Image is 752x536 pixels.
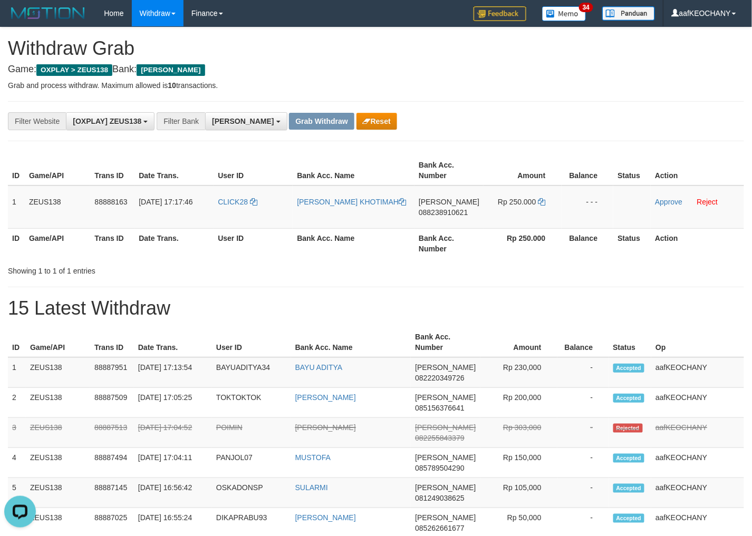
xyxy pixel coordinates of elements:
td: - [557,357,609,388]
button: [OXPLAY] ZEUS138 [66,112,155,130]
span: [DATE] 17:17:46 [139,198,192,206]
span: [PERSON_NAME] [419,198,479,206]
span: 88888163 [94,198,127,206]
td: - [557,388,609,418]
th: User ID [214,155,293,186]
button: [PERSON_NAME] [205,112,287,130]
th: Balance [562,228,614,258]
a: [PERSON_NAME] KHOTIMAH [297,198,406,206]
td: ZEUS138 [26,478,90,508]
img: Button%20Memo.svg [542,6,586,21]
th: Status [613,228,651,258]
td: ZEUS138 [26,388,90,418]
a: CLICK28 [218,198,257,206]
td: - [557,478,609,508]
td: [DATE] 17:04:52 [134,418,212,448]
span: [PERSON_NAME] [415,483,476,492]
span: Copy 088238910621 to clipboard [419,208,468,217]
span: Accepted [613,484,645,493]
th: Game/API [26,327,90,357]
th: User ID [214,228,293,258]
td: 88887513 [90,418,134,448]
a: Approve [655,198,682,206]
td: [DATE] 17:05:25 [134,388,212,418]
th: Bank Acc. Name [293,228,414,258]
img: MOTION_logo.png [8,5,88,21]
strong: 10 [168,81,176,90]
span: [PERSON_NAME] [415,423,476,432]
td: ZEUS138 [26,418,90,448]
td: ZEUS138 [26,448,90,478]
td: POIMIN [212,418,291,448]
td: PANJOL07 [212,448,291,478]
td: 4 [8,448,26,478]
div: Filter Website [8,112,66,130]
a: Copy 250000 to clipboard [538,198,546,206]
span: Accepted [613,364,645,373]
a: SULARMI [295,483,328,492]
td: Rp 230,000 [480,357,557,388]
span: [PERSON_NAME] [415,453,476,462]
td: [DATE] 17:04:11 [134,448,212,478]
img: panduan.png [602,6,655,21]
button: Grab Withdraw [289,113,354,130]
img: Feedback.jpg [474,6,526,21]
a: [PERSON_NAME] [295,393,356,402]
td: [DATE] 16:56:42 [134,478,212,508]
td: - [557,418,609,448]
td: TOKTOKTOK [212,388,291,418]
td: Rp 150,000 [480,448,557,478]
th: Trans ID [90,327,134,357]
th: Date Trans. [134,228,214,258]
span: Copy 081249038625 to clipboard [415,494,464,502]
span: [PERSON_NAME] [137,64,205,76]
th: Trans ID [90,155,134,186]
th: Status [613,155,651,186]
button: Open LiveChat chat widget [4,4,36,36]
button: Reset [356,113,397,130]
th: ID [8,228,25,258]
td: ZEUS138 [25,186,90,229]
td: BAYUADITYA34 [212,357,291,388]
a: Reject [697,198,718,206]
td: Rp 105,000 [480,478,557,508]
span: Copy 082255843379 to clipboard [415,434,464,442]
td: 88887509 [90,388,134,418]
span: Rp 250.000 [498,198,536,206]
span: Copy 085156376641 to clipboard [415,404,464,412]
a: [PERSON_NAME] [295,513,356,522]
h1: 15 Latest Withdraw [8,298,744,319]
th: Date Trans. [134,327,212,357]
th: Bank Acc. Number [414,155,484,186]
td: 1 [8,186,25,229]
div: Showing 1 to 1 of 1 entries [8,261,305,276]
span: OXPLAY > ZEUS138 [36,64,112,76]
span: Rejected [613,424,643,433]
span: Accepted [613,454,645,463]
span: Copy 085262661677 to clipboard [415,524,464,532]
span: 34 [579,3,593,12]
th: Balance [562,155,614,186]
td: Rp 200,000 [480,388,557,418]
th: Action [651,155,744,186]
td: aafKEOCHANY [651,418,744,448]
span: [PERSON_NAME] [415,513,476,522]
th: Rp 250.000 [484,228,561,258]
span: Copy 085789504290 to clipboard [415,464,464,472]
th: Amount [484,155,561,186]
a: [PERSON_NAME] [295,423,356,432]
th: Op [651,327,744,357]
td: - - - [562,186,614,229]
td: 2 [8,388,26,418]
th: Status [609,327,652,357]
td: 88887145 [90,478,134,508]
td: Rp 303,000 [480,418,557,448]
td: aafKEOCHANY [651,478,744,508]
span: [OXPLAY] ZEUS138 [73,117,141,125]
td: ZEUS138 [26,357,90,388]
th: Bank Acc. Number [411,327,480,357]
td: 88887494 [90,448,134,478]
th: Amount [480,327,557,357]
span: CLICK28 [218,198,248,206]
th: Action [651,228,744,258]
